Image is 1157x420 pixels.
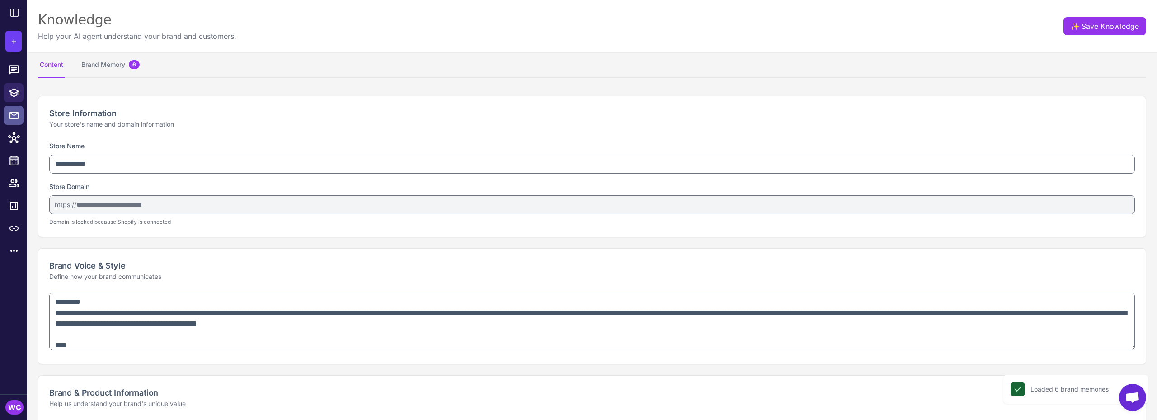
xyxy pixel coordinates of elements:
span: + [11,34,17,48]
div: WC [5,400,24,415]
p: Domain is locked because Shopify is connected [49,218,1135,226]
span: ✨ [1071,21,1078,28]
p: Your store's name and domain information [49,119,1135,129]
button: Close [1129,382,1143,396]
button: ✨Save Knowledge [1063,17,1146,35]
h2: Brand & Product Information [49,387,1135,399]
label: Store Name [49,142,85,150]
div: Knowledge [38,11,236,29]
p: Define how your brand communicates [49,272,1135,282]
p: Help us understand your brand's unique value [49,399,1135,409]
button: Brand Memory6 [80,52,141,78]
div: Loaded 6 brand memories [1030,384,1109,394]
span: 6 [129,60,140,69]
a: Open chat [1119,384,1146,411]
button: Content [38,52,65,78]
p: Help your AI agent understand your brand and customers. [38,31,236,42]
h2: Store Information [49,107,1135,119]
button: + [5,31,22,52]
h2: Brand Voice & Style [49,260,1135,272]
label: Store Domain [49,183,89,190]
